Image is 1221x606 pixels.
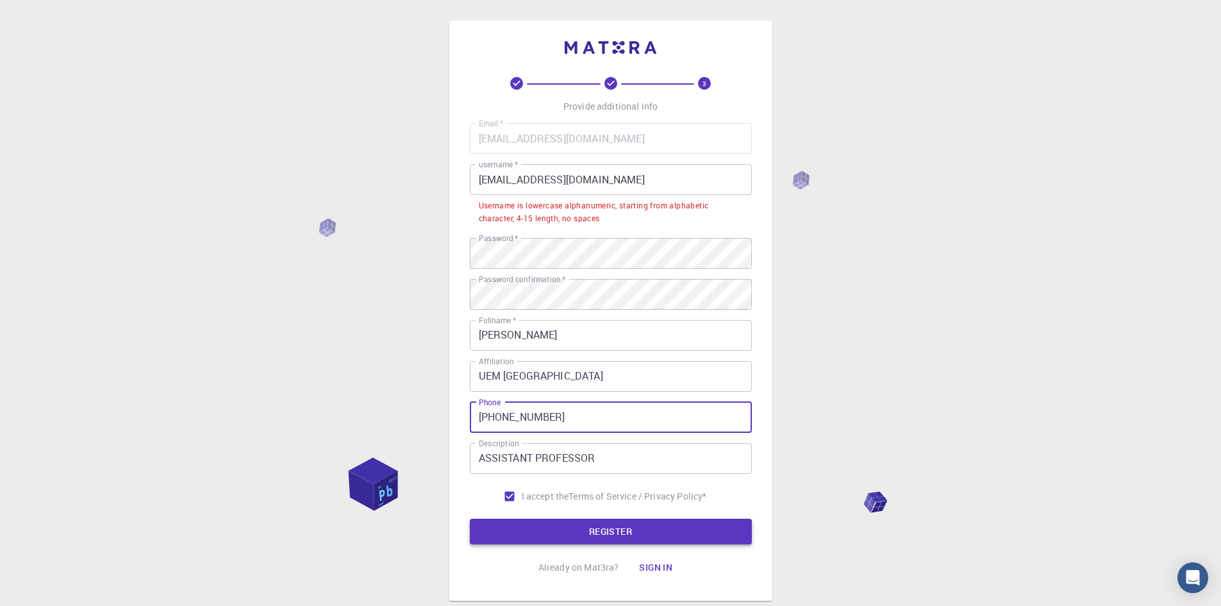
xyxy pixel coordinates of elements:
label: Phone [479,397,501,408]
button: REGISTER [470,519,752,544]
label: Fullname [479,315,516,326]
p: Terms of Service / Privacy Policy * [569,490,706,503]
label: Email [479,118,503,129]
div: Username is lowercase alphanumeric, starting from alphabetic character, 4-15 length, no spaces [479,199,743,225]
label: Affiliation [479,356,513,367]
label: Password confirmation [479,274,565,285]
button: Sign in [629,555,683,580]
text: 3 [702,79,706,88]
p: Provide additional info [563,100,658,113]
a: Terms of Service / Privacy Policy* [569,490,706,503]
label: Password [479,233,518,244]
div: Open Intercom Messenger [1177,562,1208,593]
span: I accept the [522,490,569,503]
p: Already on Mat3ra? [538,561,619,574]
label: Description [479,438,519,449]
label: username [479,159,518,170]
